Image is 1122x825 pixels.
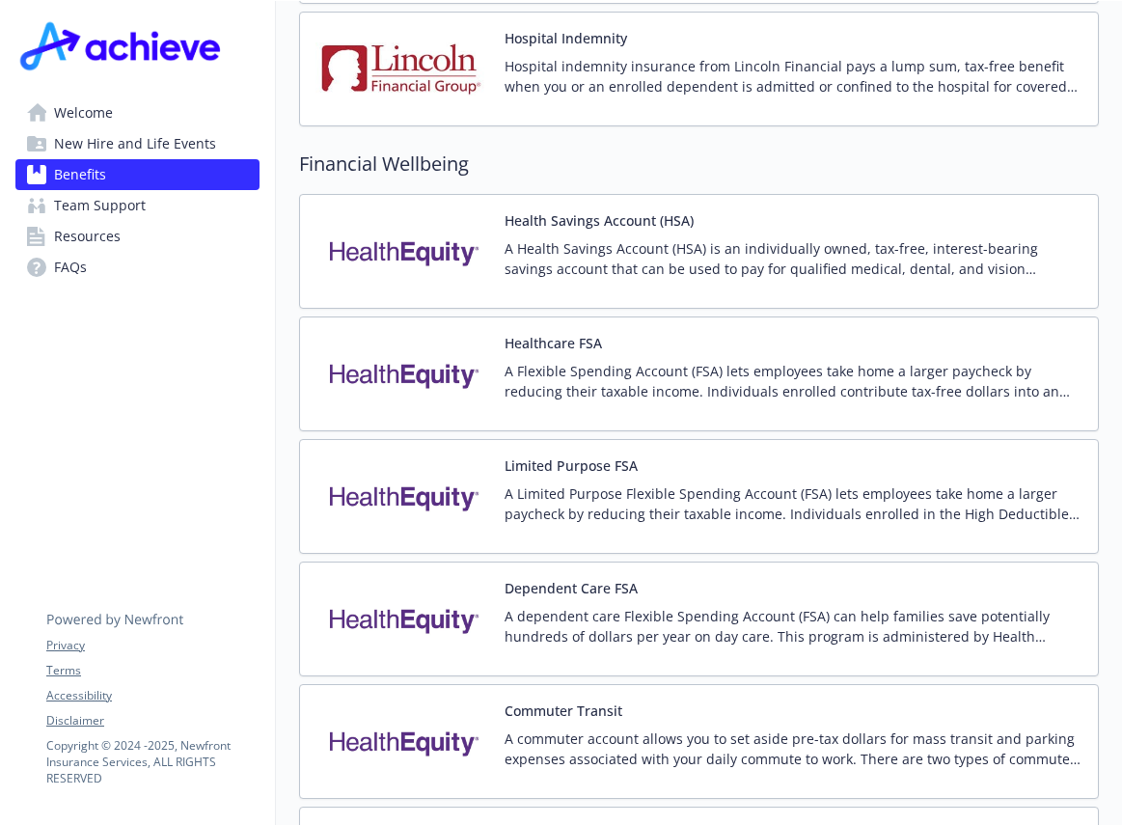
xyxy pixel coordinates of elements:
[315,28,489,110] img: Lincoln Financial Group carrier logo
[54,252,87,283] span: FAQs
[15,159,260,190] a: Benefits
[54,97,113,128] span: Welcome
[505,483,1082,524] p: A Limited Purpose Flexible Spending Account (FSA) lets employees take home a larger paycheck by r...
[505,701,622,721] button: Commuter Transit
[505,210,694,231] button: Health Savings Account (HSA)
[15,221,260,252] a: Resources
[315,701,489,783] img: Health Equity carrier logo
[46,687,259,704] a: Accessibility
[315,455,489,537] img: Health Equity carrier logo
[46,662,259,679] a: Terms
[299,150,1099,179] h2: Financial Wellbeing
[505,28,627,48] button: Hospital Indemnity
[54,221,121,252] span: Resources
[15,252,260,283] a: FAQs
[505,361,1082,401] p: A Flexible Spending Account (FSA) lets employees take home a larger paycheck by reducing their ta...
[505,455,638,476] button: Limited Purpose FSA
[54,190,146,221] span: Team Support
[505,578,638,598] button: Dependent Care FSA
[505,56,1082,96] p: Hospital indemnity insurance from Lincoln Financial pays a lump sum, tax-free benefit when you or...
[315,333,489,415] img: Health Equity carrier logo
[15,97,260,128] a: Welcome
[46,737,259,786] p: Copyright © 2024 - 2025 , Newfront Insurance Services, ALL RIGHTS RESERVED
[54,128,216,159] span: New Hire and Life Events
[15,190,260,221] a: Team Support
[46,637,259,654] a: Privacy
[15,128,260,159] a: New Hire and Life Events
[505,238,1082,279] p: A Health Savings Account (HSA) is an individually owned, tax-free, interest-bearing savings accou...
[54,159,106,190] span: Benefits
[46,712,259,729] a: Disclaimer
[505,606,1082,646] p: A dependent care Flexible Spending Account (FSA) can help families save potentially hundreds of d...
[315,210,489,292] img: Health Equity carrier logo
[505,729,1082,769] p: A commuter account allows you to set aside pre-tax dollars for mass transit and parking expenses ...
[505,333,602,353] button: Healthcare FSA
[315,578,489,660] img: Health Equity carrier logo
